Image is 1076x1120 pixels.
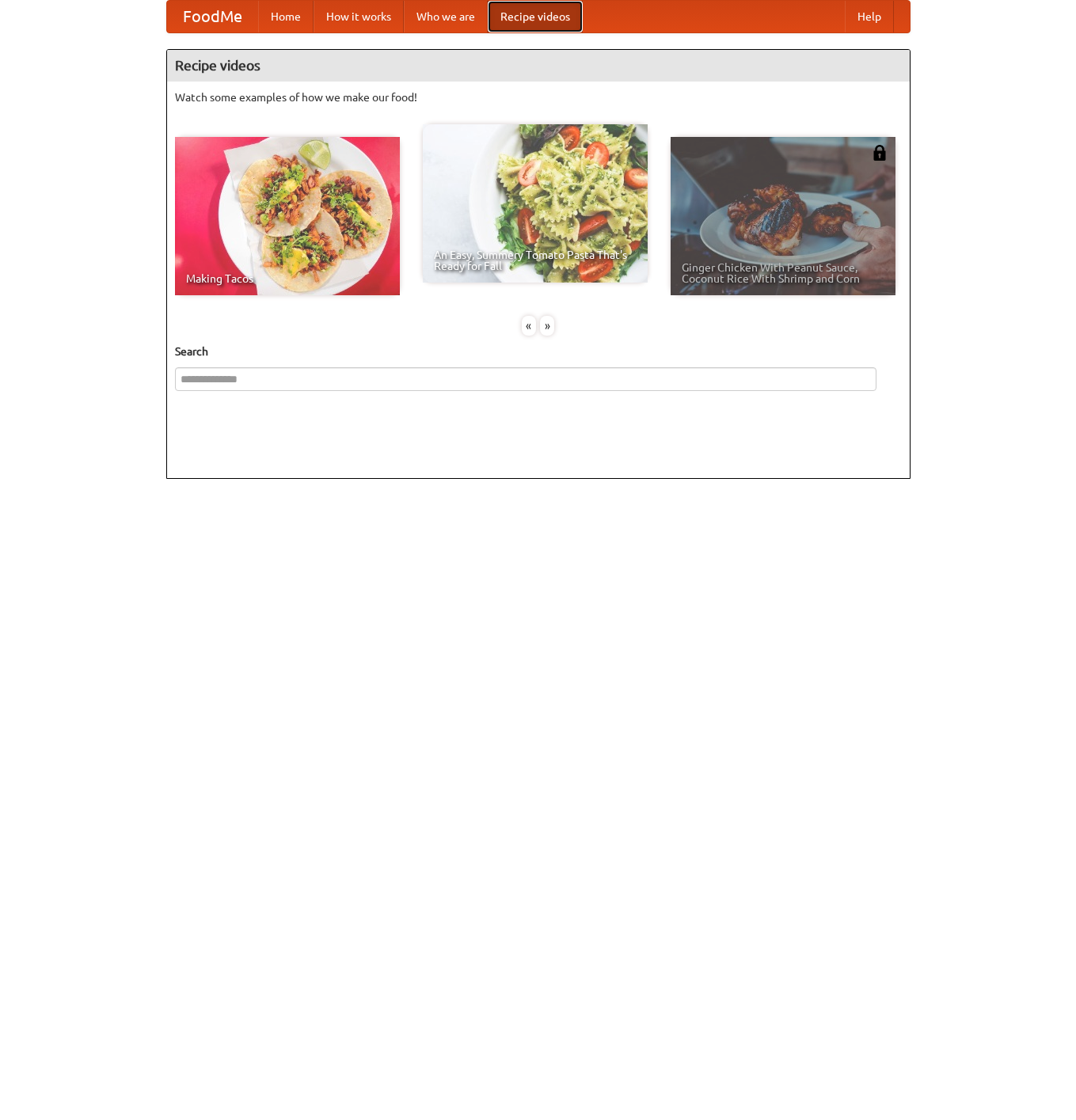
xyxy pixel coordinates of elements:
a: An Easy, Summery Tomato Pasta That's Ready for Fall [423,124,648,283]
a: Recipe videos [488,1,583,32]
a: Home [258,1,314,32]
div: « [522,316,536,336]
h4: Recipe videos [167,50,910,82]
span: Making Tacos [186,273,389,284]
div: » [540,316,554,336]
a: Who we are [404,1,488,32]
h5: Search [175,344,902,359]
p: Watch some examples of how we make our food! [175,89,902,105]
a: FoodMe [167,1,258,32]
a: How it works [314,1,404,32]
a: Help [845,1,894,32]
a: Making Tacos [175,137,400,295]
span: An Easy, Summery Tomato Pasta That's Ready for Fall [434,249,637,271]
img: 483408.png [872,145,888,161]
